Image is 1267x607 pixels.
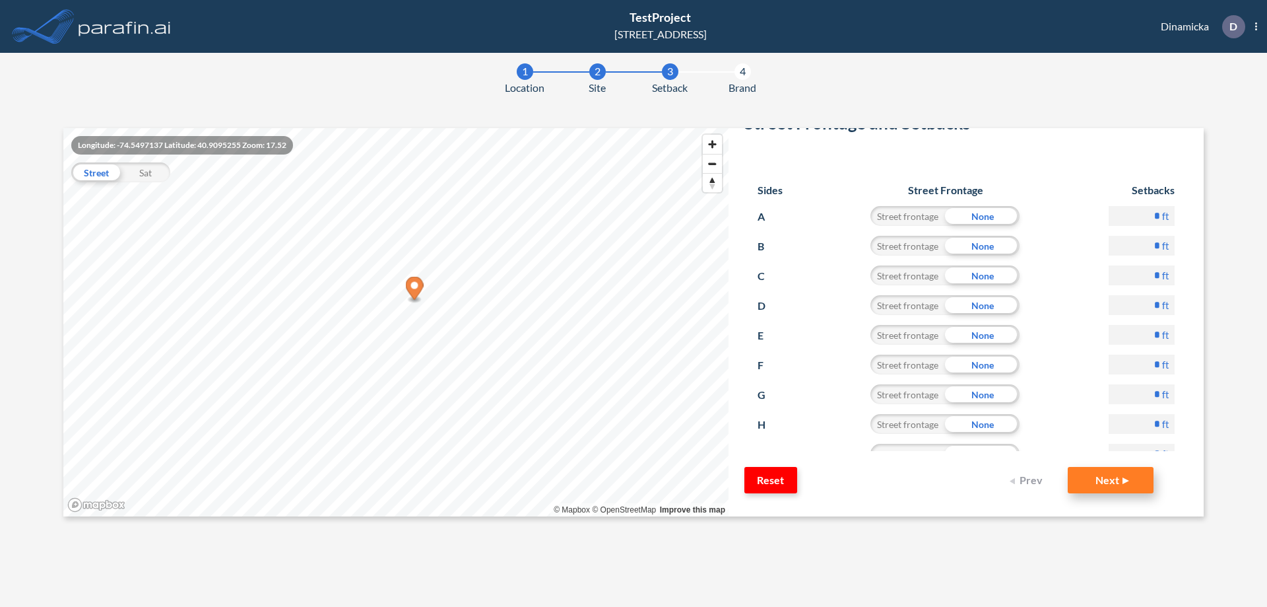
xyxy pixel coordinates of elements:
[758,325,782,346] p: E
[744,467,797,493] button: Reset
[870,206,945,226] div: Street frontage
[758,355,782,376] p: F
[592,505,656,515] a: OpenStreetMap
[870,236,945,256] div: Street frontage
[1162,299,1169,312] label: ft
[76,13,174,40] img: logo
[1162,417,1169,431] label: ft
[870,355,945,375] div: Street frontage
[67,497,125,513] a: Mapbox homepage
[945,444,1020,464] div: None
[758,414,782,435] p: H
[858,184,1033,196] h6: Street Frontage
[1002,467,1055,493] button: Prev
[945,325,1020,345] div: None
[71,136,293,155] div: Longitude: -74.5497137 Latitude: 40.9095255 Zoom: 17.52
[1162,358,1169,371] label: ft
[945,414,1020,434] div: None
[554,505,590,515] a: Mapbox
[1229,20,1237,32] p: D
[1068,467,1153,493] button: Next
[703,135,722,154] button: Zoom in
[703,173,722,192] button: Reset bearing to north
[870,325,945,345] div: Street frontage
[660,505,725,515] a: Improve this map
[945,355,1020,375] div: None
[589,80,606,96] span: Site
[662,63,678,80] div: 3
[505,80,544,96] span: Location
[614,26,707,42] div: [STREET_ADDRESS]
[71,162,121,182] div: Street
[758,206,782,227] p: A
[758,295,782,316] p: D
[121,162,170,182] div: Sat
[703,154,722,173] button: Zoom out
[1162,328,1169,341] label: ft
[945,295,1020,315] div: None
[758,266,782,287] p: C
[870,414,945,434] div: Street frontage
[1141,15,1257,38] div: Dinamicka
[406,277,424,304] div: Map marker
[517,63,533,80] div: 1
[870,266,945,285] div: Street frontage
[63,128,729,517] canvas: Map
[1109,184,1175,196] h6: Setbacks
[1162,447,1169,460] label: ft
[652,80,688,96] span: Setback
[758,444,782,465] p: I
[758,184,783,196] h6: Sides
[870,295,945,315] div: Street frontage
[729,80,756,96] span: Brand
[734,63,751,80] div: 4
[758,236,782,257] p: B
[703,174,722,192] span: Reset bearing to north
[945,206,1020,226] div: None
[870,444,945,464] div: Street frontage
[758,384,782,406] p: G
[1162,388,1169,401] label: ft
[945,236,1020,256] div: None
[1162,269,1169,282] label: ft
[870,384,945,404] div: Street frontage
[630,10,691,24] span: TestProject
[945,266,1020,285] div: None
[589,63,606,80] div: 2
[1162,209,1169,223] label: ft
[1162,239,1169,252] label: ft
[945,384,1020,404] div: None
